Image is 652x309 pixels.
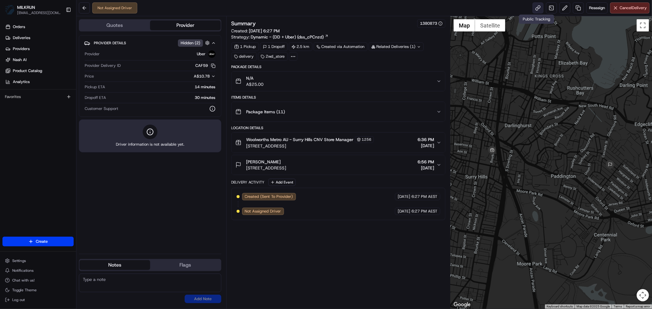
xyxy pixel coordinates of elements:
[231,52,257,61] div: delivery
[246,165,286,171] span: [STREET_ADDRESS]
[251,34,329,40] a: Dynamic - (DD + Uber) (dss_cPCnzd)
[231,42,259,51] div: 1 Pickup
[231,95,445,100] div: Items Details
[398,209,410,214] span: [DATE]
[12,258,26,263] span: Settings
[2,33,76,43] a: Deliveries
[246,159,281,165] span: [PERSON_NAME]
[620,5,647,11] span: Cancel Delivery
[268,179,296,186] button: Add Event
[411,194,437,199] span: 6:27 PM AEST
[637,289,649,301] button: Map camera controls
[362,137,372,142] span: 1256
[94,41,126,45] span: Provider Details
[418,159,434,165] span: 6:56 PM
[637,19,649,31] button: Toggle fullscreen view
[2,256,74,265] button: Settings
[418,143,434,149] span: [DATE]
[2,22,76,32] a: Orders
[2,266,74,275] button: Notifications
[162,74,215,79] button: A$10.78
[109,95,215,100] div: 30 minutes
[249,28,280,34] span: [DATE] 6:27 PM
[246,109,285,115] span: Package Items ( 11 )
[36,239,48,244] span: Create
[231,180,265,185] div: Delivery Activity
[589,5,605,11] span: Reassign
[452,301,472,309] img: Google
[418,165,434,171] span: [DATE]
[108,84,215,90] div: 14 minutes
[2,66,76,76] a: Product Catalog
[2,92,74,102] div: Favorites
[85,106,118,111] span: Customer Support
[398,194,410,199] span: [DATE]
[13,24,25,30] span: Orders
[17,4,35,10] span: MILKRUN
[12,278,35,283] span: Chat with us!
[231,34,329,40] div: Strategy:
[2,55,76,65] a: Nash AI
[85,84,105,90] span: Pickup ETA
[246,136,354,143] span: Woolworths Metro AU - Surry Hills CNV Store Manager
[150,20,221,30] button: Provider
[289,42,312,51] div: 2.5 km
[547,304,573,309] button: Keyboard shortcuts
[12,268,34,273] span: Notifications
[613,305,622,308] a: Terms (opens in new tab)
[452,301,472,309] a: Open this area in Google Maps (opens a new window)
[231,21,256,26] h3: Summary
[13,68,42,74] span: Product Catalog
[2,44,76,54] a: Providers
[12,288,37,293] span: Toggle Theme
[258,52,288,61] div: 2wd_store
[246,143,374,149] span: [STREET_ADDRESS]
[246,81,264,87] span: A$25.00
[84,38,216,48] button: Provider DetailsHidden (2)
[411,209,437,214] span: 6:27 PM AEST
[85,95,106,100] span: Dropoff ETA
[418,136,434,143] span: 6:36 PM
[454,19,475,31] button: Show street map
[13,79,30,85] span: Analytics
[196,63,215,68] button: CAF59
[232,133,445,153] button: Woolworths Metro AU - Surry Hills CNV Store Manager1256[STREET_ADDRESS]6:36 PM[DATE]
[369,42,424,51] div: Related Deliveries (1)
[420,21,443,26] button: 1380873
[150,260,221,270] button: Flags
[181,40,200,46] span: Hidden ( 2 )
[2,2,63,17] button: MILKRUNMILKRUN[EMAIL_ADDRESS][DOMAIN_NAME]
[231,28,280,34] span: Created:
[232,71,445,91] button: N/AA$25.00
[85,51,100,57] span: Provider
[2,237,74,246] button: Create
[314,42,367,51] a: Created via Automation
[251,34,324,40] span: Dynamic - (DD + Uber) (dss_cPCnzd)
[85,63,121,68] span: Provider Delivery ID
[17,10,61,15] button: [EMAIL_ADDRESS][DOMAIN_NAME]
[246,75,264,81] span: N/A
[2,286,74,294] button: Toggle Theme
[2,296,74,304] button: Log out
[79,260,150,270] button: Notes
[79,20,150,30] button: Quotes
[178,39,211,47] button: Hidden (2)
[116,142,184,147] span: Driver information is not available yet.
[519,15,554,24] div: Public Tracking
[245,194,293,199] span: Created (Sent To Provider)
[5,5,15,15] img: MILKRUN
[232,155,445,175] button: [PERSON_NAME][STREET_ADDRESS]6:56 PM[DATE]
[85,74,94,79] span: Price
[245,209,281,214] span: Not Assigned Driver
[475,19,505,31] button: Show satellite imagery
[13,57,27,63] span: Nash AI
[197,51,206,57] span: Uber
[232,102,445,122] button: Package Items (11)
[2,276,74,285] button: Chat with us!
[231,125,445,130] div: Location Details
[610,2,650,13] button: CancelDelivery
[231,64,445,69] div: Package Details
[586,2,608,13] button: Reassign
